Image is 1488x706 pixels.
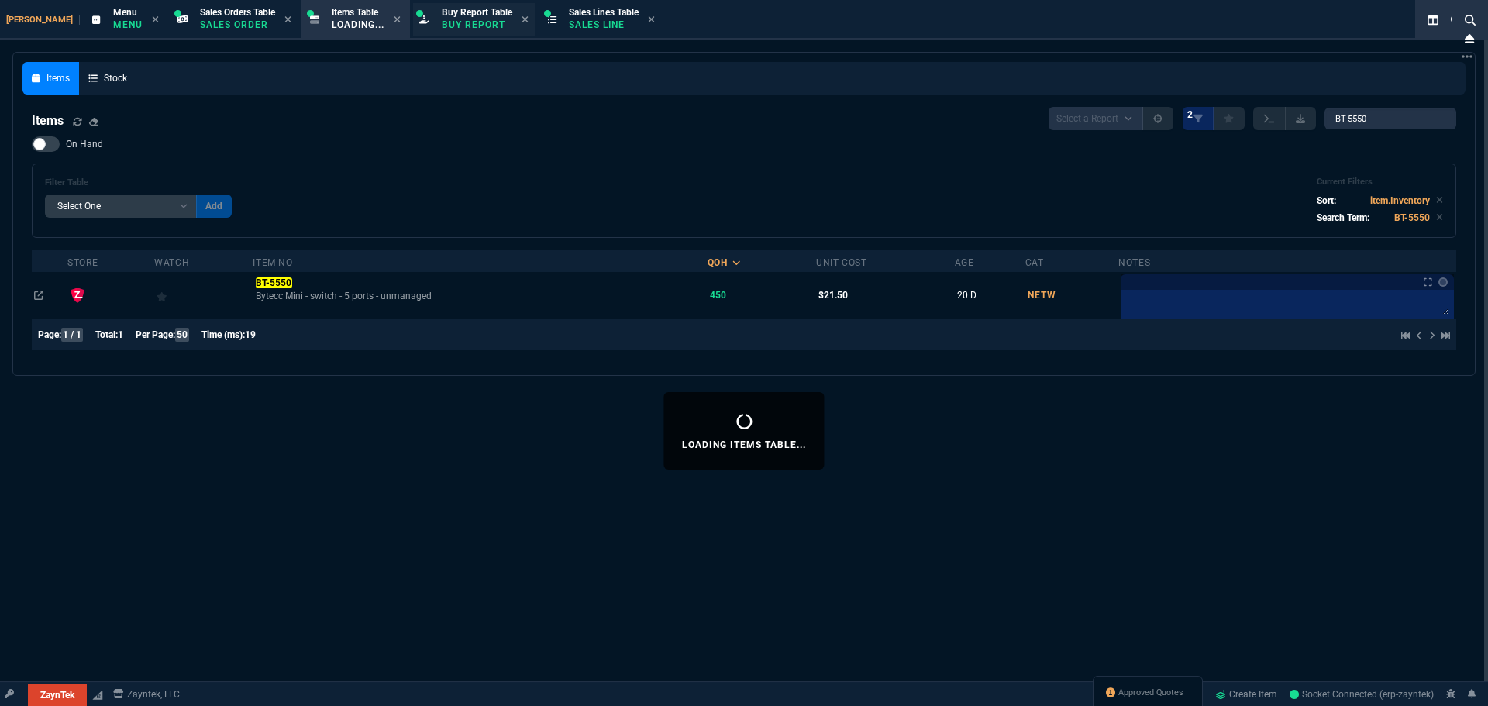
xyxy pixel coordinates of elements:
span: Sales Orders Table [200,7,275,18]
span: On Hand [66,138,103,150]
td: Bytecc Mini - switch - 5 ports - unmanaged [253,272,707,319]
h4: Items [32,112,64,130]
span: Approved Quotes [1118,687,1183,699]
p: Sales Order [200,19,275,31]
a: msbcCompanyName [108,687,184,701]
div: Store [67,257,98,269]
span: 19 [245,329,256,340]
span: Buy Report Table [442,7,512,18]
div: Add to Watchlist [157,284,250,306]
div: Notes [1118,257,1150,269]
span: [PERSON_NAME] [6,15,80,25]
div: Age [955,257,974,269]
nx-icon: Close Tab [522,14,529,26]
a: Items [22,62,79,95]
nx-icon: Search [1459,11,1482,29]
span: NETW [1028,290,1056,301]
nx-icon: Close Tab [284,14,291,26]
code: BT-5550 [1394,212,1430,223]
div: Item No [253,257,292,269]
p: Loading Items Table... [682,439,805,451]
span: Menu [113,7,137,18]
input: Search [1324,108,1456,129]
nx-icon: Search [1445,11,1468,29]
a: GHy-uHjYp8a3dB3KAAB9 [1290,687,1434,701]
nx-icon: Close Tab [394,14,401,26]
span: Per Page: [136,329,175,340]
p: Menu [113,19,143,31]
span: Page: [38,329,61,340]
span: Total: [95,329,118,340]
nx-icon: Close Workbench [1459,29,1480,48]
nx-icon: Close Tab [648,14,655,26]
div: Unit Cost [816,257,866,269]
span: 1 / 1 [61,328,83,342]
p: Search Term: [1317,211,1369,225]
span: Items Table [332,7,378,18]
a: Stock [79,62,136,95]
h6: Filter Table [45,177,232,188]
span: Socket Connected (erp-zayntek) [1290,689,1434,700]
mark: BT-5550 [256,277,292,288]
span: Time (ms): [201,329,245,340]
p: Loading... [332,19,384,31]
span: 50 [175,328,189,342]
td: 20 D [955,272,1025,319]
span: Bytecc Mini - switch - 5 ports - unmanaged [256,290,705,302]
p: Sales Line [569,19,639,31]
span: Sales Lines Table [569,7,639,18]
span: 450 [710,290,726,301]
p: Buy Report [442,19,512,31]
div: QOH [708,257,728,269]
span: 1 [118,329,123,340]
div: Cat [1025,257,1044,269]
nx-icon: Open In Opposite Panel [34,290,43,301]
div: Watch [154,257,189,269]
a: Create Item [1209,683,1283,706]
h6: Current Filters [1317,177,1443,188]
nx-icon: Close Tab [152,14,159,26]
p: Sort: [1317,194,1336,208]
nx-icon: Split Panels [1421,11,1445,29]
code: item.Inventory [1370,195,1430,206]
nx-icon: Open New Tab [1462,50,1472,64]
span: 2 [1187,108,1193,121]
span: $21.50 [818,290,848,301]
